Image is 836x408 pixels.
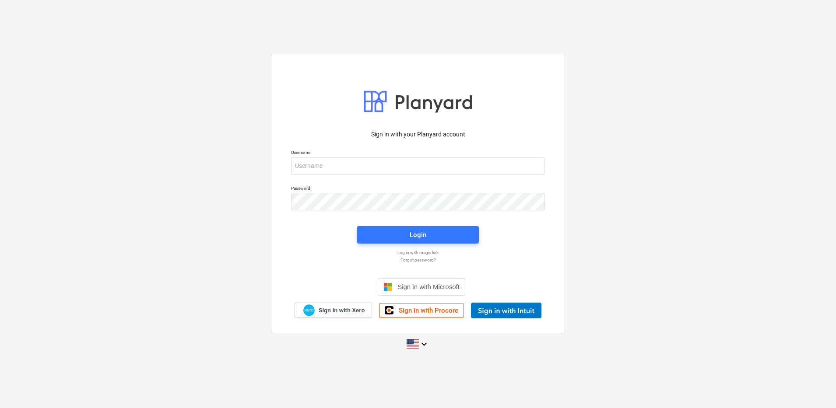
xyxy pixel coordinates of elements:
[419,339,429,349] i: keyboard_arrow_down
[291,150,545,157] p: Username
[379,303,464,318] a: Sign in with Procore
[295,303,372,318] a: Sign in with Xero
[383,282,392,291] img: Microsoft logo
[291,185,545,193] p: Password
[410,229,426,241] div: Login
[287,257,549,263] a: Forgot password?
[291,130,545,139] p: Sign in with your Planyard account
[399,307,458,314] span: Sign in with Procore
[303,304,315,316] img: Xero logo
[357,226,479,244] button: Login
[397,283,460,290] span: Sign in with Microsoft
[291,157,545,175] input: Username
[287,250,549,255] a: Log in with magic link
[319,307,365,314] span: Sign in with Xero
